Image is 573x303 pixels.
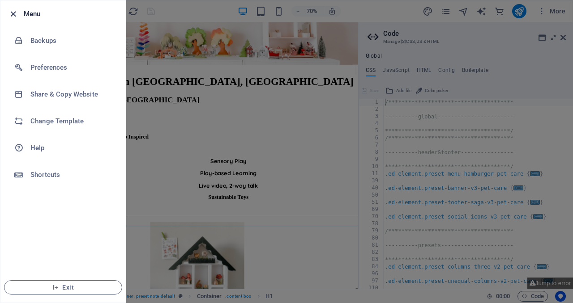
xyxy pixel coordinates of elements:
h6: Share & Copy Website [30,89,113,100]
h6: Help [30,143,113,153]
h6: Change Template [30,116,113,126]
h6: Shortcuts [30,169,113,180]
h6: Menu [24,8,119,19]
a: Help [0,135,126,161]
span: Exit [12,284,115,291]
h6: Preferences [30,62,113,73]
h6: Backups [30,35,113,46]
button: Exit [4,280,122,295]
